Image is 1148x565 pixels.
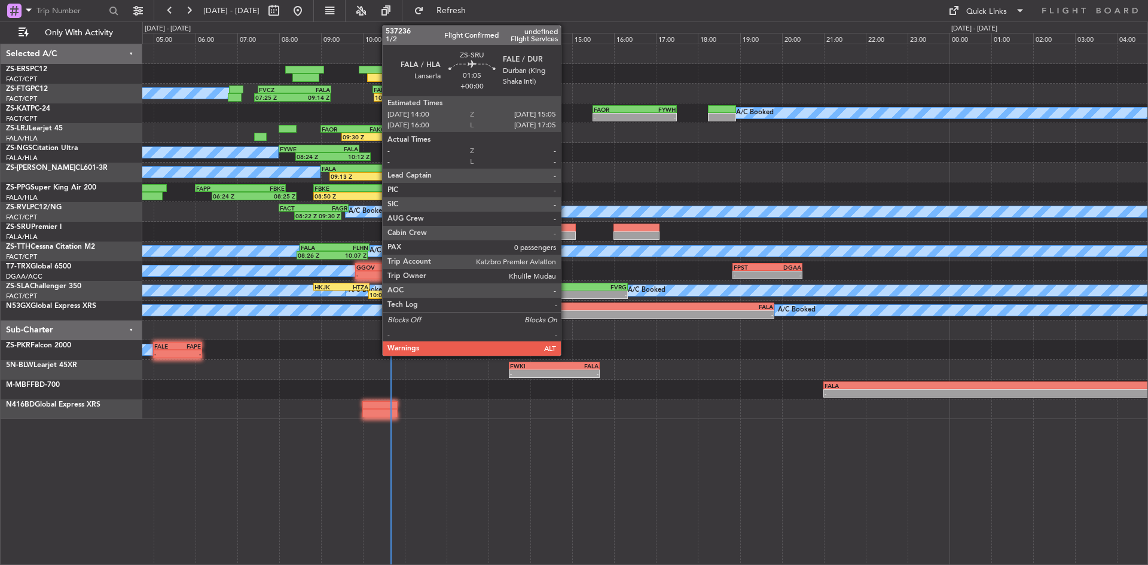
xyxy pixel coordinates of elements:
div: HTZA [524,283,576,291]
a: FACT/CPT [6,94,37,103]
div: - [510,370,554,377]
div: FAKG [354,126,386,133]
div: 08:50 Z [315,193,368,200]
a: ZS-RVLPC12/NG [6,204,62,211]
div: 08:26 Z [298,252,332,259]
a: FACT/CPT [6,252,37,261]
div: FYWE [280,145,319,152]
div: 08:25 Z [254,193,295,200]
div: FAGR [313,204,347,212]
span: Refresh [426,7,477,15]
button: Quick Links [942,1,1031,20]
div: 21:00 [824,33,866,44]
div: - [356,271,432,279]
div: - [575,291,627,298]
div: DGAA [542,303,658,310]
span: ZS-LRJ [6,125,29,132]
div: FWKI [510,362,554,369]
div: [DATE] - [DATE] [951,24,997,34]
div: FACT [438,86,501,93]
div: FAKG [416,126,448,133]
div: FACT [362,165,403,172]
div: 19:00 [740,33,782,44]
div: FBKE [315,185,368,192]
a: FACT/CPT [6,75,37,84]
a: T7-TRXGlobal 6500 [6,263,71,270]
span: ZS-KAT [6,105,30,112]
div: 18:00 [698,33,740,44]
div: - [371,173,412,180]
div: 08:22 Z [295,212,318,219]
div: 14:00 [530,33,572,44]
div: Quick Links [966,6,1007,18]
div: - [396,291,423,298]
div: 06:00 [196,33,237,44]
a: DGAA/ACC [6,272,42,281]
input: Trip Number [36,2,105,20]
a: N53GXGlobal Express XRS [6,303,96,310]
a: FACT/CPT [6,213,37,222]
div: - [486,173,525,180]
div: FBKE [240,185,285,192]
a: ZS-ERSPC12 [6,66,47,73]
span: N416BD [6,401,35,408]
div: - [375,133,407,141]
div: 12:00 [447,33,488,44]
div: FALA [825,382,1038,389]
div: 03:00 [1075,33,1117,44]
button: Only With Activity [13,23,130,42]
span: ZS-TTH [6,243,30,251]
div: FALA [294,86,330,93]
span: T7-TRX [6,263,30,270]
div: FALA [301,244,335,251]
div: - [734,271,768,279]
div: FYWH [635,106,676,113]
div: 06:24 Z [213,193,254,200]
div: FVRG [575,283,627,291]
span: ZS-PKR [6,342,30,349]
div: A/C Booked [778,301,816,319]
div: - [432,271,508,279]
div: 10:09 Z [370,291,396,298]
div: FALA [486,165,525,172]
div: - [825,390,1038,397]
div: - [594,114,634,121]
div: 23:00 [908,33,949,44]
div: HTZA [341,283,368,291]
div: 20:00 [782,33,824,44]
span: ZS-RVL [6,204,30,211]
div: FPST [432,264,508,271]
div: FAOR [594,106,634,113]
span: ZS-PPG [6,184,30,191]
div: A/C Booked [736,104,774,122]
div: 10:00 [363,33,405,44]
div: FALA [319,145,358,152]
div: 09:30 Z [343,133,375,141]
div: FAPE [178,343,201,350]
div: - [554,370,599,377]
div: FALA [448,126,480,133]
a: FALA/HLA [6,154,38,163]
div: - [448,133,480,141]
div: FACT [447,165,486,172]
div: 09:13 Z [331,173,371,180]
div: FALA [658,303,774,310]
div: HKJK [315,283,341,291]
div: 17:00 [656,33,698,44]
div: - [154,350,178,358]
div: GGOV [356,264,432,271]
div: FLHN [334,244,368,251]
div: 09:00 [321,33,363,44]
div: - [178,350,201,358]
div: 01:00 [991,33,1033,44]
span: Only With Activity [31,29,126,37]
div: 05:00 [154,33,196,44]
div: 13:00 [488,33,530,44]
span: ZS-FTG [6,85,30,93]
div: 07:00 [237,33,279,44]
div: - [767,271,801,279]
div: FACT [280,204,314,212]
span: ZS-[PERSON_NAME] [6,164,75,172]
div: 16:00 [614,33,656,44]
div: 08:00 [279,33,321,44]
